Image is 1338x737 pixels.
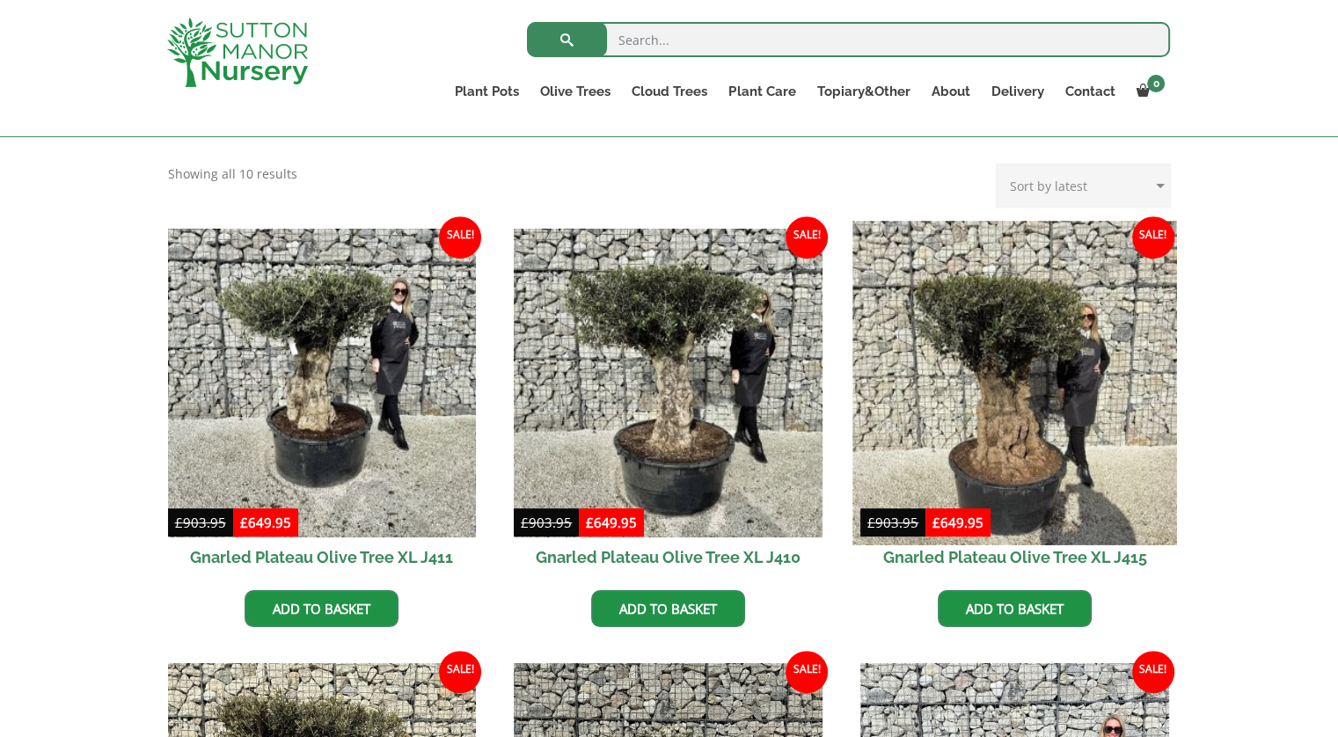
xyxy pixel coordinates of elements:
a: Add to basket: “Gnarled Plateau Olive Tree XL J410” [591,590,745,627]
span: Sale! [439,216,481,259]
img: Gnarled Plateau Olive Tree XL J410 [514,229,823,537]
span: 0 [1147,75,1165,92]
span: Sale! [1132,651,1174,693]
span: £ [932,514,940,531]
bdi: 649.95 [932,514,983,531]
a: Contact [1054,79,1125,104]
a: Delivery [980,79,1054,104]
span: £ [175,514,183,531]
img: logo [167,18,308,87]
span: £ [867,514,875,531]
img: Gnarled Plateau Olive Tree XL J415 [852,221,1176,544]
a: 0 [1125,79,1170,104]
span: Sale! [786,651,828,693]
bdi: 903.95 [867,514,918,531]
a: Topiary&Other [806,79,920,104]
span: Sale! [1132,216,1174,259]
span: Sale! [439,651,481,693]
input: Search... [527,22,1170,57]
a: Sale! Gnarled Plateau Olive Tree XL J410 [514,229,823,577]
a: Plant Care [718,79,806,104]
span: £ [240,514,248,531]
span: £ [586,514,594,531]
a: Sale! Gnarled Plateau Olive Tree XL J415 [860,229,1169,577]
span: Sale! [786,216,828,259]
a: About [920,79,980,104]
bdi: 649.95 [586,514,637,531]
p: Showing all 10 results [168,164,297,185]
select: Shop order [996,164,1171,208]
span: £ [521,514,529,531]
a: Cloud Trees [621,79,718,104]
a: Add to basket: “Gnarled Plateau Olive Tree XL J415” [938,590,1092,627]
a: Sale! Gnarled Plateau Olive Tree XL J411 [168,229,477,577]
h2: Gnarled Plateau Olive Tree XL J411 [168,537,477,577]
img: Gnarled Plateau Olive Tree XL J411 [168,229,477,537]
bdi: 903.95 [175,514,226,531]
a: Add to basket: “Gnarled Plateau Olive Tree XL J411” [245,590,398,627]
h2: Gnarled Plateau Olive Tree XL J415 [860,537,1169,577]
bdi: 649.95 [240,514,291,531]
bdi: 903.95 [521,514,572,531]
h2: Gnarled Plateau Olive Tree XL J410 [514,537,823,577]
a: Plant Pots [444,79,530,104]
a: Olive Trees [530,79,621,104]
